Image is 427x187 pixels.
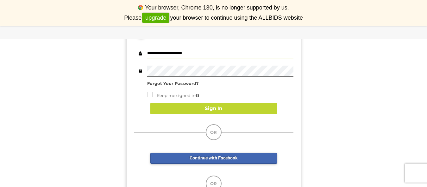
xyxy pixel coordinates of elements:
button: Sign In [150,103,277,114]
label: Keep me signed in [147,92,199,99]
a: Continue with Facebook [150,153,277,164]
a: upgrade [142,13,169,23]
div: OR [206,124,222,140]
a: Forgot Your Password? [147,81,199,86]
